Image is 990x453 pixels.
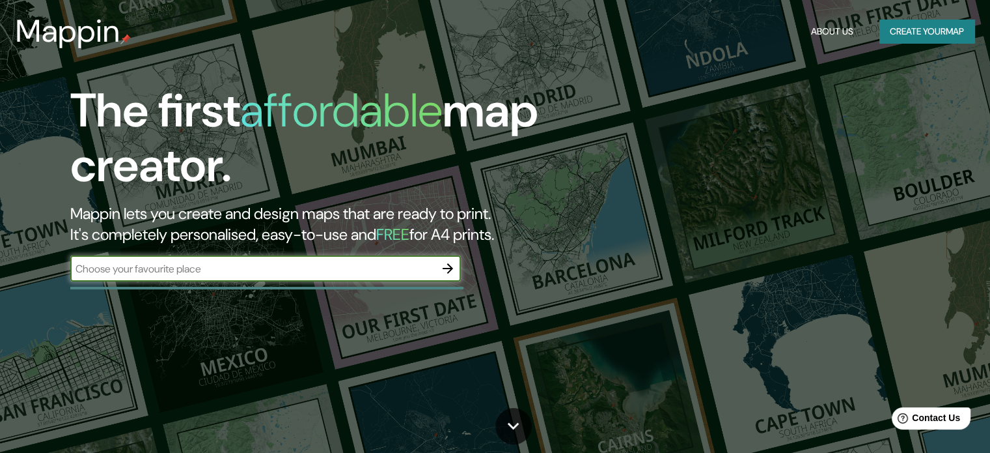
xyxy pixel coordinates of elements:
h1: The first map creator. [70,83,566,203]
button: About Us [806,20,859,44]
img: mappin-pin [120,34,131,44]
button: Create yourmap [879,20,974,44]
h5: FREE [376,224,409,244]
h1: affordable [240,80,443,141]
h2: Mappin lets you create and design maps that are ready to print. It's completely personalised, eas... [70,203,566,245]
iframe: Help widget launcher [874,402,976,439]
h3: Mappin [16,13,120,50]
input: Choose your favourite place [70,261,435,276]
